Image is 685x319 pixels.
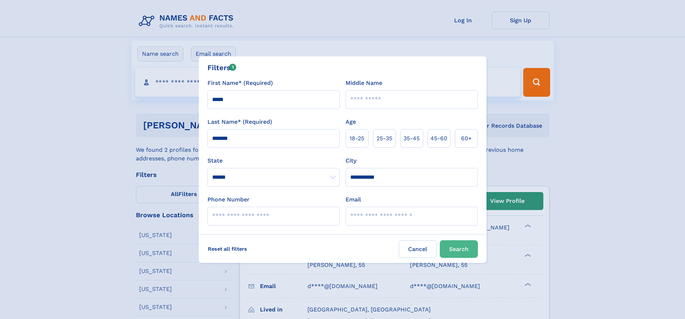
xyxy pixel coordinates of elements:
[440,240,478,258] button: Search
[461,134,472,143] span: 60+
[346,79,382,87] label: Middle Name
[430,134,447,143] span: 45‑60
[346,195,361,204] label: Email
[203,240,252,258] label: Reset all filters
[207,62,237,73] div: Filters
[207,79,273,87] label: First Name* (Required)
[399,240,437,258] label: Cancel
[346,118,356,126] label: Age
[376,134,392,143] span: 25‑35
[207,118,272,126] label: Last Name* (Required)
[346,156,356,165] label: City
[403,134,420,143] span: 35‑45
[350,134,364,143] span: 18‑25
[207,195,250,204] label: Phone Number
[207,156,340,165] label: State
